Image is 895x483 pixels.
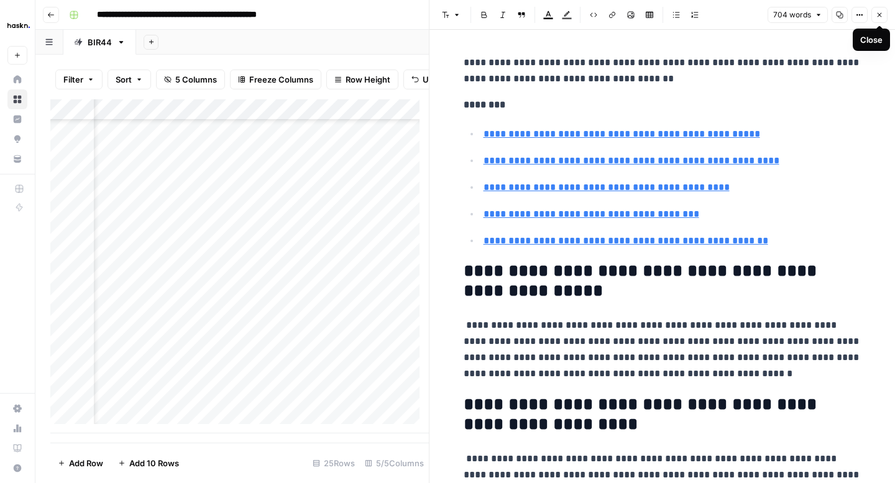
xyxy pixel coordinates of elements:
[63,73,83,86] span: Filter
[7,438,27,458] a: Learning Hub
[7,149,27,169] a: Your Data
[7,14,30,37] img: Haskn Logo
[360,453,429,473] div: 5/5 Columns
[7,129,27,149] a: Opportunities
[249,73,313,86] span: Freeze Columns
[116,73,132,86] span: Sort
[7,418,27,438] a: Usage
[108,70,151,89] button: Sort
[63,30,136,55] a: BIR44
[50,453,111,473] button: Add Row
[326,70,398,89] button: Row Height
[773,9,811,20] span: 704 words
[7,89,27,109] a: Browse
[308,453,360,473] div: 25 Rows
[860,34,883,46] div: Close
[129,457,179,469] span: Add 10 Rows
[156,70,225,89] button: 5 Columns
[69,457,103,469] span: Add Row
[7,458,27,478] button: Help + Support
[230,70,321,89] button: Freeze Columns
[7,70,27,89] a: Home
[7,10,27,41] button: Workspace: Haskn
[7,109,27,129] a: Insights
[423,73,444,86] span: Undo
[55,70,103,89] button: Filter
[175,73,217,86] span: 5 Columns
[111,453,186,473] button: Add 10 Rows
[346,73,390,86] span: Row Height
[403,70,452,89] button: Undo
[768,7,828,23] button: 704 words
[7,399,27,418] a: Settings
[88,36,112,48] div: BIR44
